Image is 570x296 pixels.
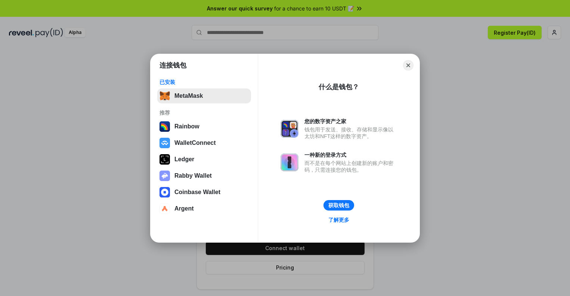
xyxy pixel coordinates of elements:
h1: 连接钱包 [159,61,186,70]
button: Coinbase Wallet [157,185,251,200]
img: svg+xml,%3Csvg%20width%3D%22120%22%20height%3D%22120%22%20viewBox%3D%220%200%20120%20120%22%20fil... [159,121,170,132]
img: svg+xml,%3Csvg%20width%3D%2228%22%20height%3D%2228%22%20viewBox%3D%220%200%2028%2028%22%20fill%3D... [159,203,170,214]
img: svg+xml,%3Csvg%20xmlns%3D%22http%3A%2F%2Fwww.w3.org%2F2000%2Fsvg%22%20fill%3D%22none%22%20viewBox... [281,153,298,171]
div: WalletConnect [174,140,216,146]
button: WalletConnect [157,135,251,150]
img: svg+xml,%3Csvg%20xmlns%3D%22http%3A%2F%2Fwww.w3.org%2F2000%2Fsvg%22%20fill%3D%22none%22%20viewBox... [281,120,298,138]
button: Rainbow [157,119,251,134]
div: 一种新的登录方式 [304,152,397,158]
div: 您的数字资产之家 [304,118,397,125]
button: Close [403,60,413,71]
a: 了解更多 [324,215,354,225]
img: svg+xml,%3Csvg%20width%3D%2228%22%20height%3D%2228%22%20viewBox%3D%220%200%2028%2028%22%20fill%3D... [159,138,170,148]
div: Rainbow [174,123,199,130]
img: svg+xml,%3Csvg%20width%3D%2228%22%20height%3D%2228%22%20viewBox%3D%220%200%2028%2028%22%20fill%3D... [159,187,170,197]
div: 获取钱包 [328,202,349,209]
div: Coinbase Wallet [174,189,220,196]
div: 而不是在每个网站上创建新的账户和密码，只需连接您的钱包。 [304,160,397,173]
button: Rabby Wallet [157,168,251,183]
button: MetaMask [157,88,251,103]
button: Argent [157,201,251,216]
div: 了解更多 [328,216,349,223]
div: Ledger [174,156,194,163]
img: svg+xml,%3Csvg%20fill%3D%22none%22%20height%3D%2233%22%20viewBox%3D%220%200%2035%2033%22%20width%... [159,91,170,101]
div: 什么是钱包？ [319,82,359,91]
div: MetaMask [174,93,203,99]
div: Argent [174,205,194,212]
img: svg+xml,%3Csvg%20xmlns%3D%22http%3A%2F%2Fwww.w3.org%2F2000%2Fsvg%22%20fill%3D%22none%22%20viewBox... [159,171,170,181]
div: 钱包用于发送、接收、存储和显示像以太坊和NFT这样的数字资产。 [304,126,397,140]
img: svg+xml,%3Csvg%20xmlns%3D%22http%3A%2F%2Fwww.w3.org%2F2000%2Fsvg%22%20width%3D%2228%22%20height%3... [159,154,170,165]
button: 获取钱包 [323,200,354,211]
div: 已安装 [159,79,249,85]
button: Ledger [157,152,251,167]
div: 推荐 [159,109,249,116]
div: Rabby Wallet [174,172,212,179]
